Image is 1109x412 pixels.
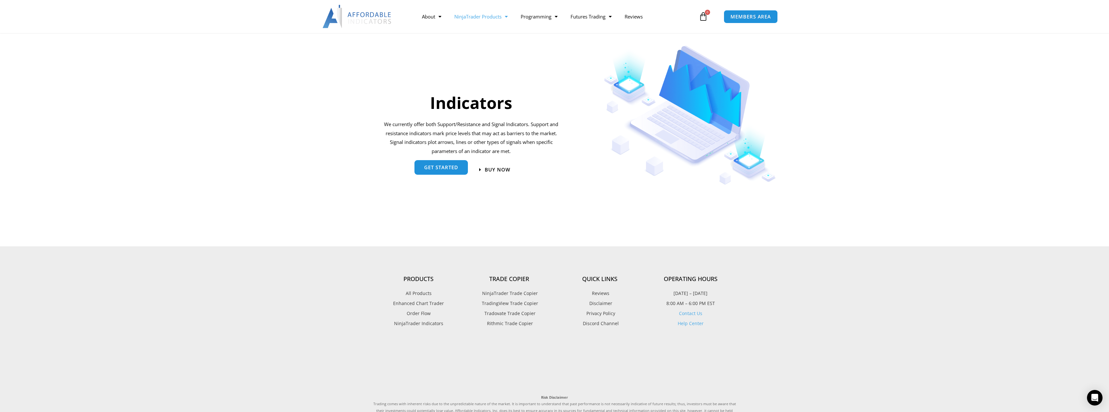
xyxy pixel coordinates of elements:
span: MEMBERS AREA [730,14,771,19]
span: Privacy Policy [585,309,615,318]
span: Reviews [590,289,609,298]
a: MEMBERS AREA [724,10,778,23]
span: NinjaTrader Trade Copier [481,289,538,298]
a: Order Flow [373,309,464,318]
span: Discord Channel [581,319,619,328]
img: Indicators 1 | Affordable Indicators – NinjaTrader [604,46,776,185]
a: Enhanced Chart Trader [373,299,464,308]
span: Rithmic Trade Copier [485,319,533,328]
span: Enhanced Chart Trader [393,299,444,308]
a: NinjaTrader Products [448,9,514,24]
span: get started [424,165,458,170]
p: [DATE] – [DATE] [645,289,736,298]
p: We currently offer both Support/Resistance and Signal Indicators. Support and resistance indicato... [380,120,563,156]
h4: Products [373,276,464,283]
iframe: Customer reviews powered by Trustpilot [373,342,736,388]
nav: Menu [415,9,697,24]
a: get started [414,160,468,175]
span: TradingView Trade Copier [480,299,538,308]
a: Contact Us [679,310,702,316]
span: Buy now [485,167,510,172]
a: Reviews [618,9,649,24]
span: Tradovate Trade Copier [483,309,536,318]
span: NinjaTrader Indicators [394,319,443,328]
a: Futures Trading [564,9,618,24]
a: NinjaTrader Indicators [373,319,464,328]
h4: Trade Copier [464,276,555,283]
a: 0 [689,7,718,26]
h4: Quick Links [555,276,645,283]
a: TradingView Trade Copier [464,299,555,308]
a: Programming [514,9,564,24]
h2: Indicators [380,92,563,113]
a: All Products [373,289,464,298]
span: Disclaimer [588,299,612,308]
h4: Operating Hours [645,276,736,283]
a: Privacy Policy [555,309,645,318]
span: 0 [705,10,710,15]
a: Tradovate Trade Copier [464,309,555,318]
p: 8:00 AM – 6:00 PM EST [645,299,736,308]
a: About [415,9,448,24]
a: Buy now [479,167,510,172]
div: Open Intercom Messenger [1087,390,1103,406]
img: LogoAI | Affordable Indicators – NinjaTrader [323,5,392,28]
span: Order Flow [407,309,431,318]
span: All Products [406,289,432,298]
a: Rithmic Trade Copier [464,319,555,328]
strong: Risk Disclaimer [541,395,568,400]
a: Help Center [678,320,704,326]
a: Disclaimer [555,299,645,308]
a: NinjaTrader Trade Copier [464,289,555,298]
a: Discord Channel [555,319,645,328]
a: Reviews [555,289,645,298]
